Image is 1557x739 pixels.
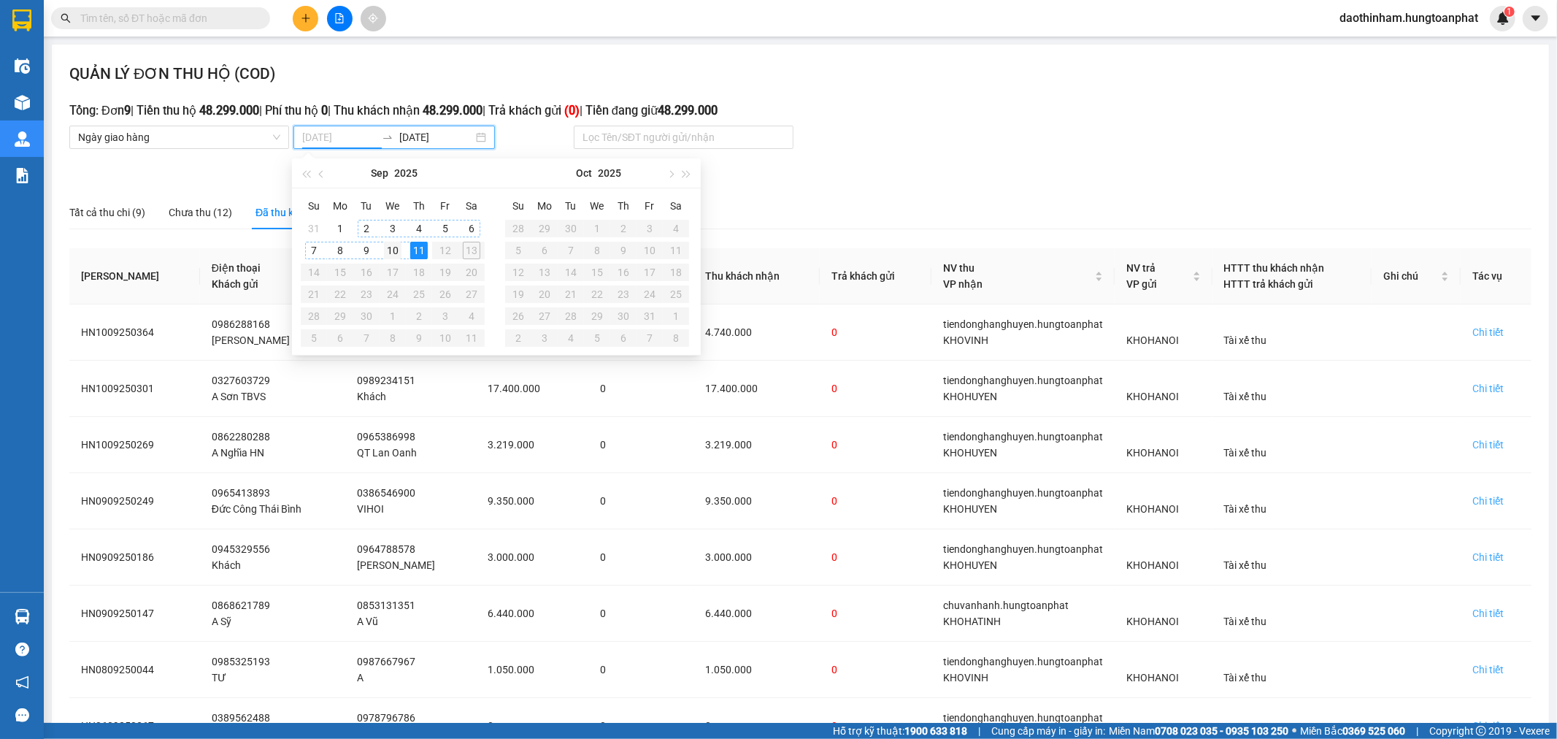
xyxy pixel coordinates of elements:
[943,672,988,684] span: KHOVINH
[600,439,606,451] span: 0
[576,158,592,188] button: Oct
[212,616,231,627] span: A Sỹ
[61,13,71,23] span: search
[1126,559,1179,571] span: KHOHANOI
[1472,718,1504,734] div: Chi tiết đơn hàng
[1126,447,1179,459] span: KHOHANOI
[1224,334,1267,346] span: Tài xế thu
[301,240,327,261] td: 2025-09-07
[663,194,689,218] th: Sa
[943,712,1103,724] span: tiendonghanghuyen.hungtoanphat
[15,708,29,722] span: message
[705,324,807,340] div: 4.740.000
[1155,725,1288,737] strong: 0708 023 035 - 0935 103 250
[705,437,807,453] div: 3.219.000
[1126,262,1156,274] span: NV trả
[943,391,997,402] span: KHOHUYEN
[705,662,807,678] div: 1.050.000
[212,600,270,611] span: 0868621789
[69,62,275,86] h2: QUẢN LÝ ĐƠN THU HỘ (COD)
[1224,278,1314,290] span: HTTT trả khách gửi
[69,248,200,305] th: [PERSON_NAME]
[1126,503,1179,515] span: KHOHANOI
[1472,493,1504,509] div: Chi tiết đơn hàng
[212,656,270,667] span: 0985325193
[943,559,997,571] span: KHOHUYEN
[1224,262,1325,274] span: HTTT thu khách nhận
[423,104,483,118] b: 48.299.000
[212,318,270,330] span: 0986288168
[1472,437,1504,453] div: Chi tiết đơn hàng
[1126,672,1179,684] span: KHOHANOI
[1472,549,1504,565] div: Chi tiết đơn hàng
[212,391,266,402] span: A Sơn TBVS
[212,672,226,684] span: TƯ
[357,447,417,459] span: QT Lan Oanh
[1224,616,1267,627] span: Tài xế thu
[1472,380,1504,397] div: Chi tiết đơn hàng
[302,129,376,145] input: Ngày bắt đầu
[331,220,349,237] div: 1
[1504,7,1515,17] sup: 1
[69,642,200,698] td: HN0809250044
[1472,324,1504,340] div: Chi tiết đơn hàng
[600,664,606,675] span: 0
[321,104,328,118] b: 0
[488,605,577,621] div: 6.440.000
[69,417,200,473] td: HN1009250269
[301,13,311,23] span: plus
[353,194,380,218] th: Tu
[1461,248,1531,305] th: Tác vụ
[382,131,393,143] span: to
[1224,503,1267,515] span: Tài xế thu
[305,220,323,237] div: 31
[1224,447,1267,459] span: Tài xế thu
[353,240,380,261] td: 2025-09-09
[600,720,606,732] span: 0
[1342,725,1405,737] strong: 0369 525 060
[943,656,1103,667] span: tiendonghanghuyen.hungtoanphat
[943,487,1103,499] span: tiendonghanghuyen.hungtoanphat
[69,204,145,221] div: Tất cả thu chi (9)
[327,240,353,261] td: 2025-09-08
[212,559,241,571] span: Khách
[600,551,606,563] span: 0
[15,58,30,74] img: warehouse-icon
[15,131,30,147] img: warehouse-icon
[600,495,606,507] span: 0
[1496,12,1510,25] img: icon-new-feature
[358,220,375,237] div: 2
[831,324,920,340] div: 0
[531,194,558,218] th: Mo
[371,158,388,188] button: Sep
[406,240,432,261] td: 2025-09-11
[301,194,327,218] th: Su
[212,375,270,386] span: 0327603729
[357,600,415,611] span: 0853131351
[384,220,401,237] div: 3
[943,616,1001,627] span: KHOHATINH
[1472,605,1504,621] div: Chi tiết đơn hàng
[833,723,967,739] span: Hỗ trợ kỹ thuật:
[488,662,577,678] div: 1.050.000
[15,675,29,689] span: notification
[505,194,531,218] th: Su
[169,204,232,221] div: Chưa thu (12)
[1472,662,1504,678] div: Chi tiết đơn hàng
[943,375,1103,386] span: tiendonghanghuyen.hungtoanphat
[488,718,577,734] div: 0
[334,13,345,23] span: file-add
[331,242,349,259] div: 8
[69,529,200,586] td: HN0909250186
[943,334,988,346] span: KHOVINH
[978,723,980,739] span: |
[361,6,386,31] button: aim
[15,168,30,183] img: solution-icon
[380,240,406,261] td: 2025-09-10
[357,431,415,443] span: 0965386998
[943,318,1103,330] span: tiendonghanghuyen.hungtoanphat
[705,493,807,509] div: 9.350.000
[831,493,920,509] div: 0
[991,723,1105,739] span: Cung cấp máy in - giấy in:
[437,220,454,237] div: 5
